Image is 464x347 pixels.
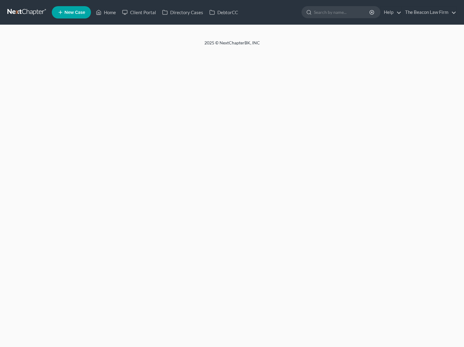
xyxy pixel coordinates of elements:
[64,10,85,15] span: New Case
[159,7,206,18] a: Directory Cases
[119,7,159,18] a: Client Portal
[206,7,241,18] a: DebtorCC
[402,7,456,18] a: The Beacon Law Firm
[93,7,119,18] a: Home
[314,6,370,18] input: Search by name...
[381,7,401,18] a: Help
[56,40,408,51] div: 2025 © NextChapterBK, INC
